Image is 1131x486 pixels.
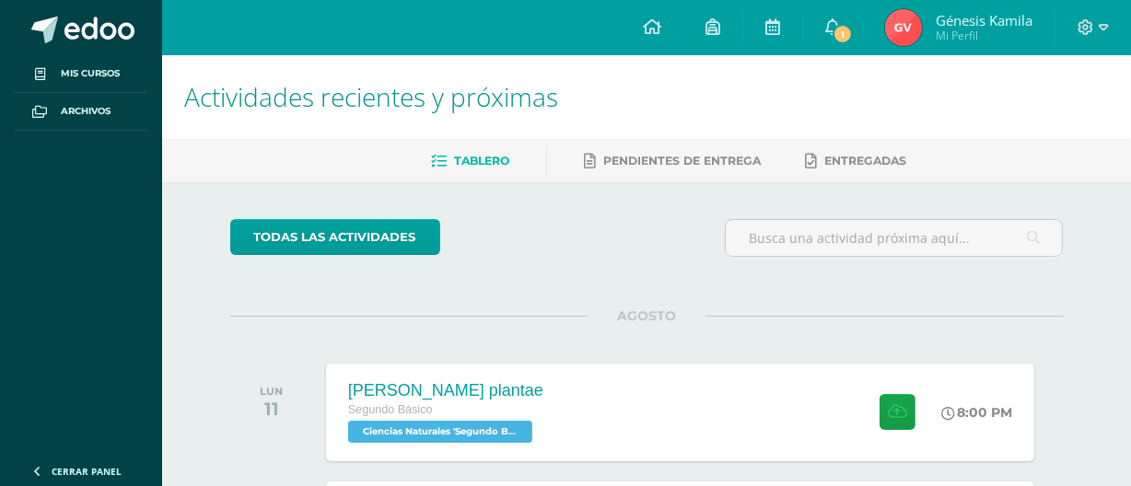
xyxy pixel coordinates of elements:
span: Segundo Básico [348,403,433,416]
span: Tablero [454,154,509,168]
span: Actividades recientes y próximas [184,79,558,114]
div: [PERSON_NAME] plantae [348,381,543,400]
div: LUN [260,385,283,398]
a: Archivos [15,93,147,131]
span: 1 [833,24,853,44]
span: Archivos [61,104,111,119]
span: Cerrar panel [52,465,122,478]
span: Entregadas [824,154,906,168]
a: todas las Actividades [230,219,440,255]
span: Génesis Kamila [936,11,1032,29]
span: Pendientes de entrega [603,154,761,168]
span: Ciencias Naturales 'Segundo Básico B' [348,421,532,443]
div: 11 [260,398,283,420]
a: Pendientes de entrega [584,146,761,176]
span: AGOSTO [588,307,705,324]
a: Entregadas [805,146,906,176]
input: Busca una actividad próxima aquí... [726,220,1063,256]
img: cb84ab7b6dd14cf89b79f802771bc091.png [885,9,922,46]
a: Tablero [431,146,509,176]
div: 8:00 PM [941,404,1012,421]
span: Mi Perfil [936,28,1032,43]
span: Mis cursos [61,66,120,81]
a: Mis cursos [15,55,147,93]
